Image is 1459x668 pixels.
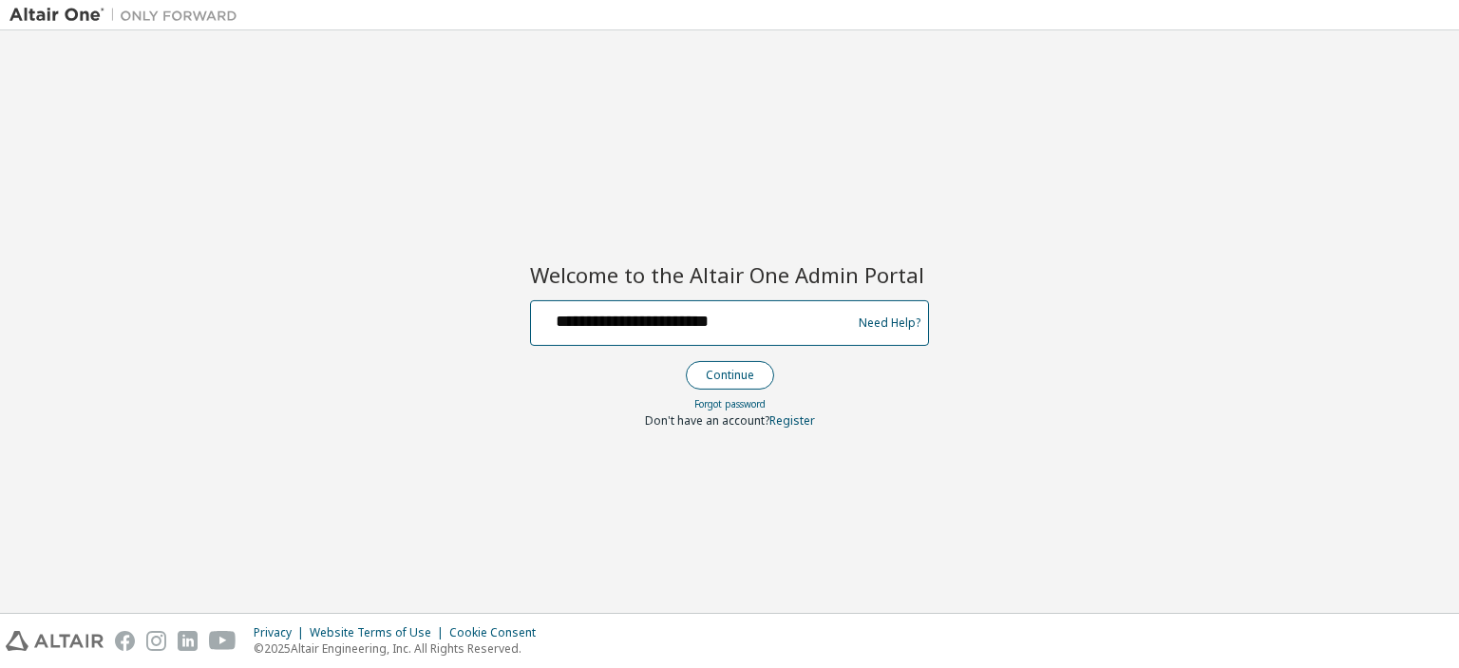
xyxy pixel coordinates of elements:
[645,412,769,429] span: Don't have an account?
[769,412,815,429] a: Register
[209,631,237,651] img: youtube.svg
[6,631,104,651] img: altair_logo.svg
[310,625,449,640] div: Website Terms of Use
[178,631,198,651] img: linkedin.svg
[449,625,547,640] div: Cookie Consent
[694,397,766,410] a: Forgot password
[859,322,920,323] a: Need Help?
[9,6,247,25] img: Altair One
[530,261,929,288] h2: Welcome to the Altair One Admin Portal
[254,625,310,640] div: Privacy
[686,361,774,390] button: Continue
[115,631,135,651] img: facebook.svg
[146,631,166,651] img: instagram.svg
[254,640,547,657] p: © 2025 Altair Engineering, Inc. All Rights Reserved.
